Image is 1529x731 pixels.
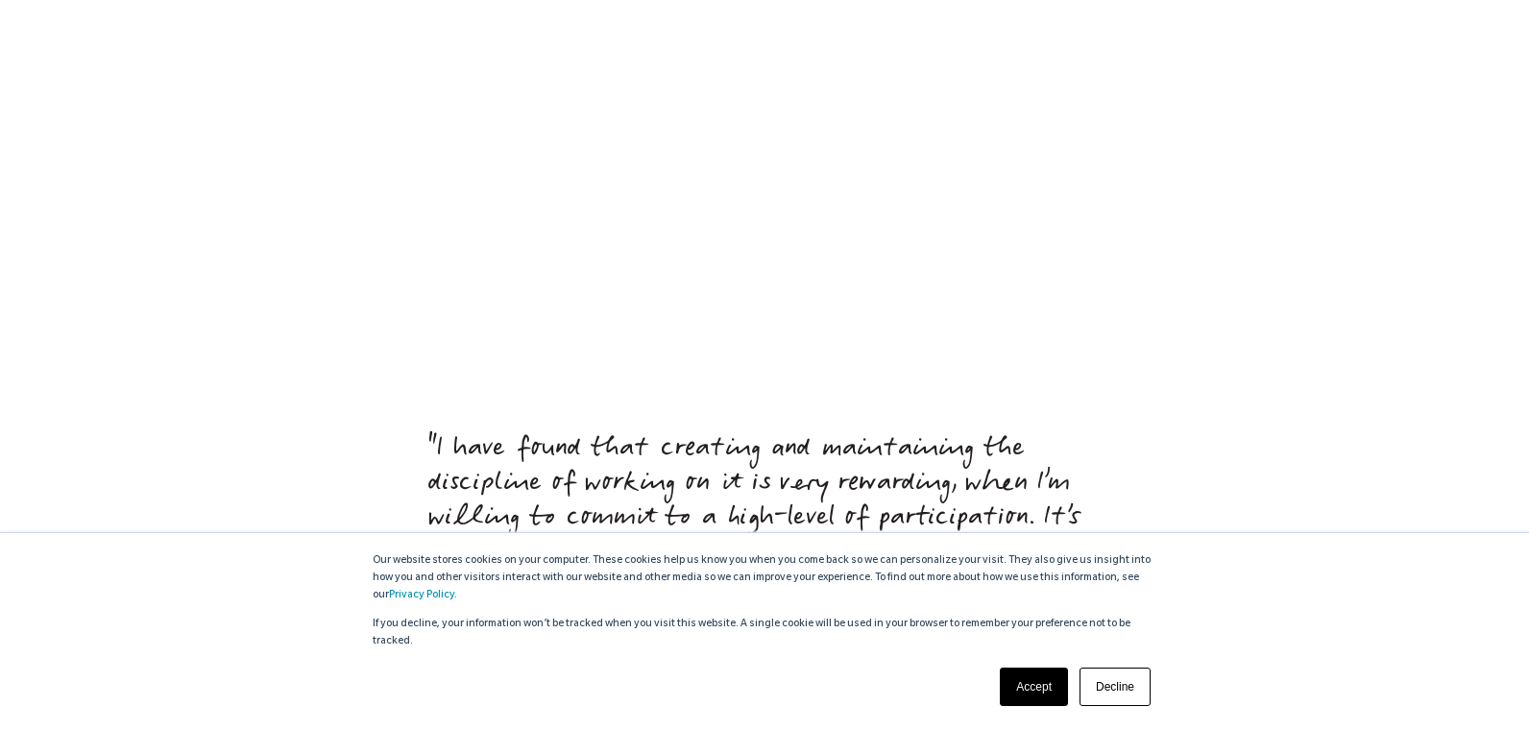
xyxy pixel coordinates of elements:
a: Accept [1000,668,1068,706]
a: Decline [1080,668,1151,706]
p: Our website stores cookies on your computer. These cookies help us know you when you come back so... [373,552,1156,604]
a: Privacy Policy [389,590,454,601]
span: "I have found that creating and maintaining the discipline of working on it is very rewarding, wh... [428,431,1097,676]
p: If you decline, your information won’t be tracked when you visit this website. A single cookie wi... [373,616,1156,650]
